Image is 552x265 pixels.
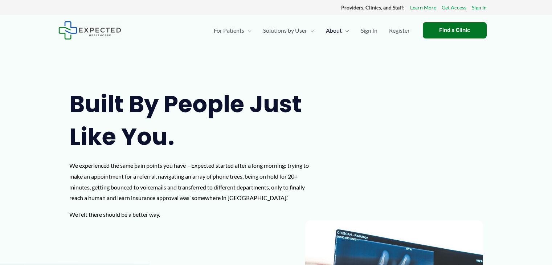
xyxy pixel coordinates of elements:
[320,18,355,43] a: AboutMenu Toggle
[442,3,466,12] a: Get Access
[342,18,349,43] span: Menu Toggle
[361,18,377,43] span: Sign In
[208,18,416,43] nav: Primary Site Navigation
[410,3,436,12] a: Learn More
[69,88,318,153] h1: Built by people just like you.
[58,21,121,40] img: Expected Healthcare Logo - side, dark font, small
[341,4,405,11] strong: Providers, Clinics, and Staff:
[69,209,318,220] p: We felt there should be a better way.
[69,160,318,203] p: We experienced the same pain points you have –
[326,18,342,43] span: About
[257,18,320,43] a: Solutions by UserMenu Toggle
[389,18,410,43] span: Register
[307,18,314,43] span: Menu Toggle
[472,3,487,12] a: Sign In
[244,18,252,43] span: Menu Toggle
[423,22,487,38] a: Find a Clinic
[208,18,257,43] a: For PatientsMenu Toggle
[214,18,244,43] span: For Patients
[263,18,307,43] span: Solutions by User
[355,18,383,43] a: Sign In
[383,18,416,43] a: Register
